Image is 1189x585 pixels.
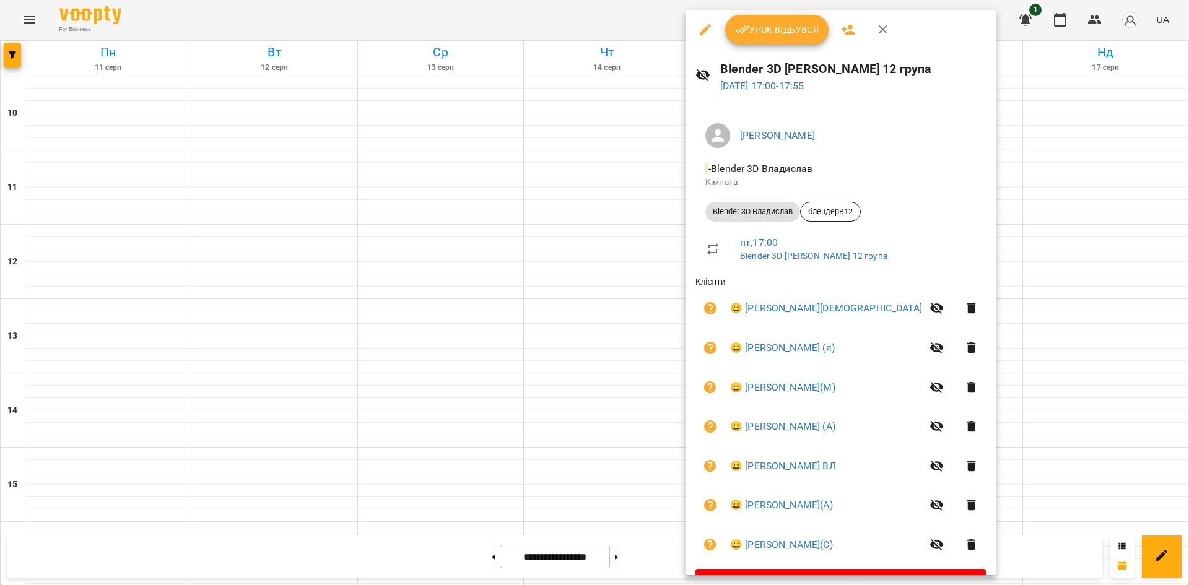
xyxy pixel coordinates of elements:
[695,373,725,402] button: Візит ще не сплачено. Додати оплату?
[705,176,976,189] p: Кімната
[730,340,835,355] a: 😀 [PERSON_NAME] (я)
[695,333,725,363] button: Візит ще не сплачено. Додати оплату?
[740,251,887,261] a: Blender 3D [PERSON_NAME] 12 група
[695,530,725,560] button: Візит ще не сплачено. Додати оплату?
[740,129,815,141] a: [PERSON_NAME]
[801,206,860,217] span: блендерВ12
[800,202,861,222] div: блендерВ12
[720,59,986,79] h6: Blender 3D [PERSON_NAME] 12 група
[705,163,815,175] span: - Blender 3D Владислав
[695,451,725,481] button: Візит ще не сплачено. Додати оплату?
[695,412,725,441] button: Візит ще не сплачено. Додати оплату?
[730,380,835,395] a: 😀 [PERSON_NAME](М)
[730,537,833,552] a: 😀 [PERSON_NAME](С)
[695,490,725,520] button: Візит ще не сплачено. Додати оплату?
[725,15,829,45] button: Урок відбувся
[735,22,819,37] span: Урок відбувся
[730,301,922,316] a: 😀 [PERSON_NAME][DEMOGRAPHIC_DATA]
[740,236,778,248] a: пт , 17:00
[730,419,835,434] a: 😀 [PERSON_NAME] (А)
[705,206,800,217] span: Blender 3D Владислав
[720,80,804,92] a: [DATE] 17:00-17:55
[695,275,986,569] ul: Клієнти
[730,498,833,513] a: 😀 [PERSON_NAME](А)
[695,293,725,323] button: Візит ще не сплачено. Додати оплату?
[730,459,836,474] a: 😀 [PERSON_NAME] ВЛ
